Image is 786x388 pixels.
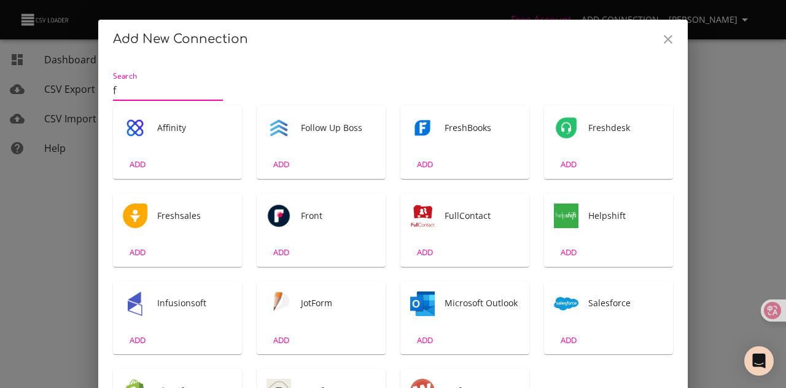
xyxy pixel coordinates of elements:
[121,245,154,259] span: ADD
[123,291,147,316] div: Tool
[267,204,291,228] img: Front
[265,157,298,172] span: ADD
[744,346,774,376] div: Open Intercom Messenger
[588,210,663,222] span: Helpshift
[552,157,585,172] span: ADD
[410,291,435,316] img: Microsoft Outlook
[554,204,578,228] div: Tool
[113,30,673,49] h2: Add New Connection
[118,331,157,350] button: ADD
[405,331,445,350] button: ADD
[267,204,291,228] div: Tool
[408,157,442,172] span: ADD
[123,116,147,140] img: Affinity
[554,116,578,140] img: Freshdesk
[588,122,663,134] span: Freshdesk
[410,204,435,228] img: FullContact
[588,297,663,309] span: Salesforce
[554,116,578,140] div: Tool
[113,73,137,80] label: Search
[157,210,232,222] span: Freshsales
[121,333,154,347] span: ADD
[267,291,291,316] img: JotForm
[552,333,585,347] span: ADD
[552,245,585,259] span: ADD
[653,25,683,54] button: Close
[265,245,298,259] span: ADD
[405,243,445,262] button: ADD
[549,155,588,174] button: ADD
[554,291,578,316] img: Salesforce
[408,333,442,347] span: ADD
[267,116,291,140] img: Follow Up Boss
[410,291,435,316] div: Tool
[262,243,301,262] button: ADD
[118,155,157,174] button: ADD
[123,116,147,140] div: Tool
[157,297,232,309] span: Infusionsoft
[549,243,588,262] button: ADD
[445,210,519,222] span: FullContact
[301,122,376,134] span: Follow Up Boss
[549,331,588,350] button: ADD
[408,245,442,259] span: ADD
[267,116,291,140] div: Tool
[157,122,232,134] span: Affinity
[121,157,154,172] span: ADD
[123,291,147,316] img: Infusionsoft
[410,116,435,140] div: Tool
[554,291,578,316] div: Tool
[445,122,519,134] span: FreshBooks
[410,204,435,228] div: Tool
[262,155,301,174] button: ADD
[118,243,157,262] button: ADD
[410,116,435,140] img: FreshBooks
[445,297,519,309] span: Microsoft Outlook
[123,204,147,228] img: Freshsales
[554,204,578,228] img: Helpshift
[123,204,147,228] div: Tool
[267,291,291,316] div: Tool
[301,210,376,222] span: Front
[405,155,445,174] button: ADD
[262,331,301,350] button: ADD
[301,297,376,309] span: JotForm
[265,333,298,347] span: ADD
